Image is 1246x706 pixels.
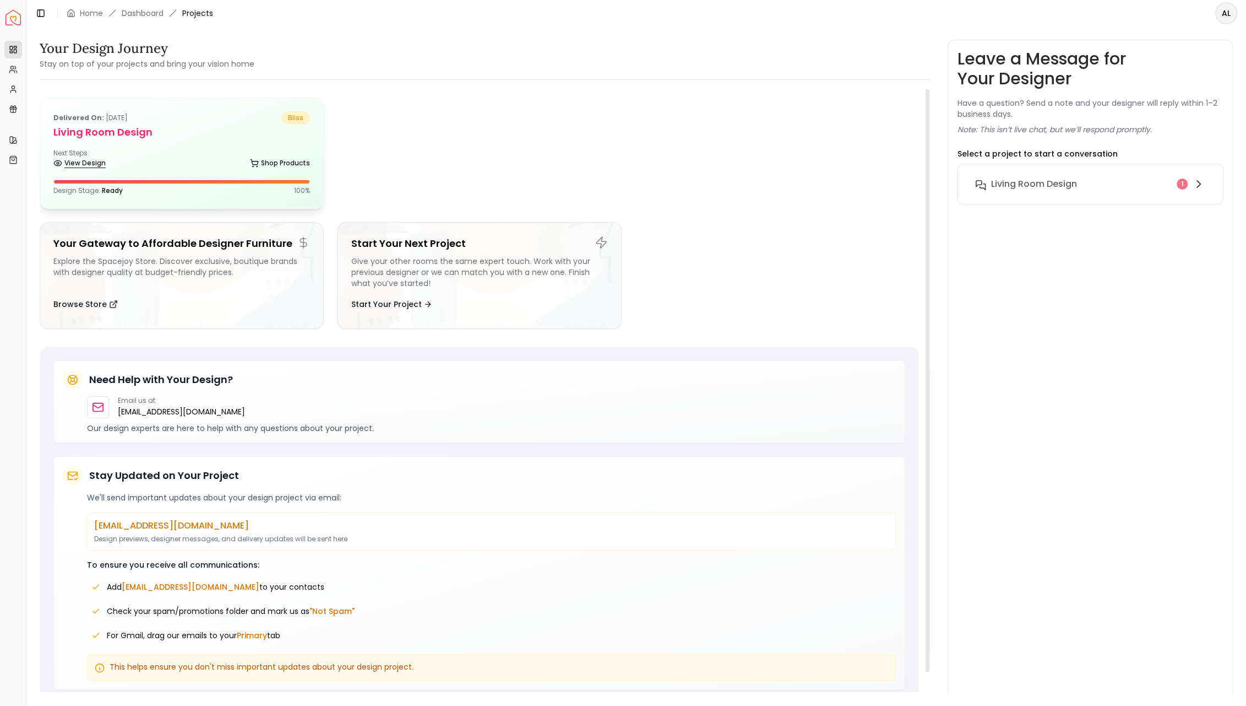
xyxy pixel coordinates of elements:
h6: Living Room design [991,177,1076,191]
h5: Need Help with Your Design? [89,372,233,387]
img: Spacejoy Logo [6,10,21,25]
h5: Living Room design [53,125,310,140]
h3: Leave a Message for Your Designer [957,49,1223,89]
a: View Design [53,155,106,171]
p: We'll send important updates about your design project via email: [87,492,896,503]
span: Projects [182,8,213,19]
h5: Your Gateway to Affordable Designer Furniture [53,236,310,251]
div: Give your other rooms the same expert touch. Work with your previous designer or we can match you... [351,256,607,289]
span: "Not Spam" [309,606,355,617]
p: Select a project to start a conversation [957,148,1117,159]
nav: breadcrumb [67,8,213,19]
div: Explore the Spacejoy Store. Discover exclusive, boutique brands with designer quality at budget-f... [53,256,310,289]
a: Shop Products [250,155,310,171]
h5: Stay Updated on Your Project [89,468,239,483]
a: Home [80,8,103,19]
span: Check your spam/promotions folder and mark us as [107,606,355,617]
button: Living Room design1 [966,173,1214,195]
a: Dashboard [122,8,164,19]
span: Ready [102,186,123,195]
b: Delivered on: [53,113,104,122]
a: Spacejoy [6,10,21,25]
button: Start Your Project [351,293,432,315]
a: [EMAIL_ADDRESS][DOMAIN_NAME] [118,405,245,418]
span: Add to your contacts [107,581,324,592]
a: Your Gateway to Affordable Designer FurnitureExplore the Spacejoy Store. Discover exclusive, bout... [40,222,324,329]
p: [DATE] [53,111,128,125]
p: Have a question? Send a note and your designer will reply within 1–2 business days. [957,98,1223,120]
span: This helps ensure you don't miss important updates about your design project. [110,661,413,672]
small: Stay on top of your projects and bring your vision home [40,58,254,69]
p: [EMAIL_ADDRESS][DOMAIN_NAME] [94,519,889,532]
h3: Your Design Journey [40,40,254,57]
p: Design previews, designer messages, and delivery updates will be sent here [94,535,889,543]
p: Our design experts are here to help with any questions about your project. [87,423,896,434]
h5: Start Your Next Project [351,236,607,251]
span: For Gmail, drag our emails to your tab [107,630,280,641]
button: AL [1215,2,1237,24]
div: 1 [1177,179,1188,190]
p: Design Stage: [53,186,123,195]
span: bliss [281,111,310,125]
span: [EMAIL_ADDRESS][DOMAIN_NAME] [122,581,259,592]
a: Start Your Next ProjectGive your other rooms the same expert touch. Work with your previous desig... [337,222,621,329]
button: Browse Store [53,293,118,315]
p: Note: This isn’t live chat, but we’ll respond promptly. [957,124,1151,135]
span: AL [1216,3,1236,23]
p: 100 % [294,186,310,195]
div: Next Steps: [53,149,310,171]
p: Email us at [118,396,245,405]
span: Primary [237,630,267,641]
p: To ensure you receive all communications: [87,559,896,570]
